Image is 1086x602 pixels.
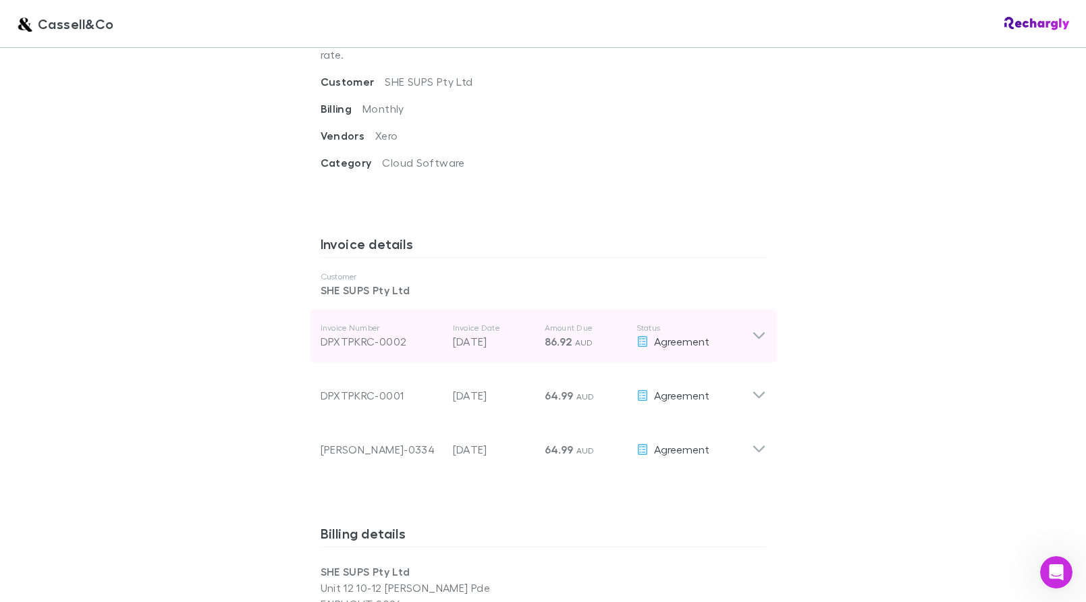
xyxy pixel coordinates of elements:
[382,156,464,169] span: Cloud Software
[545,389,574,402] span: 64.99
[321,75,385,88] span: Customer
[321,441,442,458] div: [PERSON_NAME]-0334
[321,564,543,580] p: SHE SUPS Pty Ltd
[321,333,442,350] div: DPXTPKRC-0002
[453,441,534,458] p: [DATE]
[545,323,626,333] p: Amount Due
[636,323,752,333] p: Status
[453,323,534,333] p: Invoice Date
[321,282,766,298] p: SHE SUPS Pty Ltd
[310,309,777,363] div: Invoice NumberDPXTPKRC-0002Invoice Date[DATE]Amount Due86.92 AUDStatusAgreement
[321,102,363,115] span: Billing
[1040,556,1073,589] iframe: Intercom live chat
[38,13,114,34] span: Cassell&Co
[385,75,472,88] span: SHE SUPS Pty Ltd
[321,323,442,333] p: Invoice Number
[654,389,709,402] span: Agreement
[362,102,404,115] span: Monthly
[16,16,32,32] img: Cassell&Co's Logo
[310,417,777,471] div: [PERSON_NAME]-0334[DATE]64.99 AUDAgreement
[375,129,398,142] span: Xero
[321,156,383,169] span: Category
[654,443,709,456] span: Agreement
[321,129,376,142] span: Vendors
[575,337,593,348] span: AUD
[321,271,766,282] p: Customer
[310,363,777,417] div: DPXTPKRC-0001[DATE]64.99 AUDAgreement
[576,445,595,456] span: AUD
[545,443,574,456] span: 64.99
[576,391,595,402] span: AUD
[654,335,709,348] span: Agreement
[321,236,766,257] h3: Invoice details
[321,580,543,596] p: Unit 12 10-12 [PERSON_NAME] Pde
[453,387,534,404] p: [DATE]
[545,335,572,348] span: 86.92
[321,387,442,404] div: DPXTPKRC-0001
[1004,17,1070,30] img: Rechargly Logo
[321,525,766,547] h3: Billing details
[453,333,534,350] p: [DATE]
